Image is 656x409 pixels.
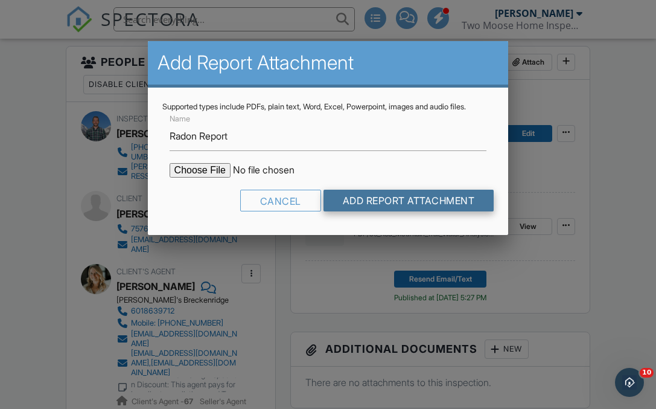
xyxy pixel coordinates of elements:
iframe: Intercom live chat [615,368,644,397]
div: Cancel [240,190,321,211]
input: Add Report Attachment [323,190,494,211]
label: Name [170,114,190,124]
div: Supported types include PDFs, plain text, Word, Excel, Powerpoint, images and audio files. [162,102,494,112]
h2: Add Report Attachment [158,51,499,75]
span: 10 [640,368,654,378]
